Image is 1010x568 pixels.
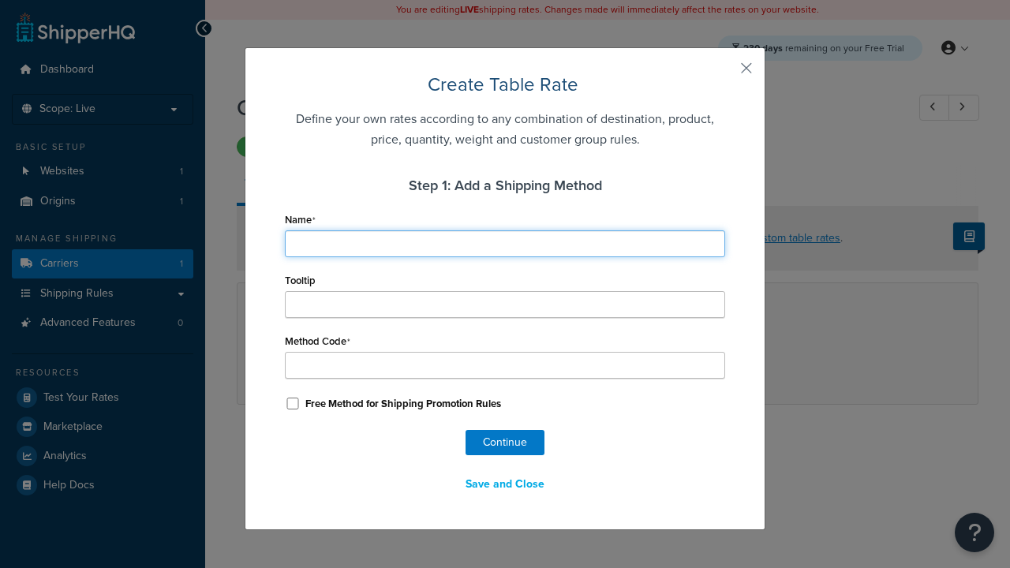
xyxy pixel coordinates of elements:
button: Continue [466,430,544,455]
h4: Step 1: Add a Shipping Method [285,175,725,196]
button: Save and Close [455,471,555,498]
label: Free Method for Shipping Promotion Rules [305,397,501,411]
h2: Create Table Rate [285,72,725,97]
label: Name [285,214,316,226]
label: Tooltip [285,275,316,286]
h5: Define your own rates according to any combination of destination, product, price, quantity, weig... [285,109,725,150]
label: Method Code [285,335,350,348]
